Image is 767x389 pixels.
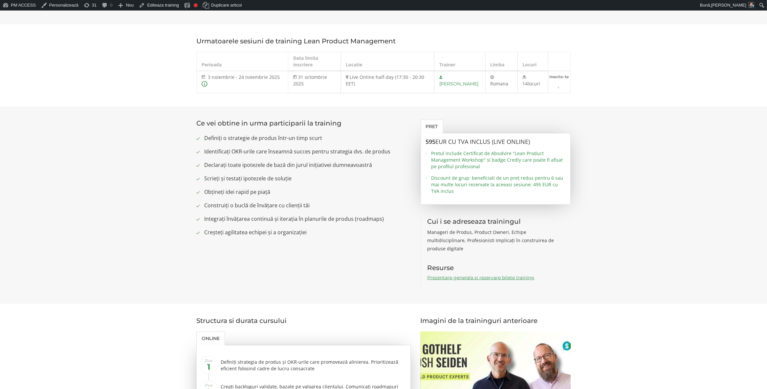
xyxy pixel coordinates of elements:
div: Nu ai stabilit fraza cheie [194,3,198,7]
a: Online [196,332,225,345]
th: Data limita inscriere [288,52,341,71]
span: Definiți o strategie de produs într-un timp scurt [204,134,411,142]
span: Construiți o buclă de învățare cu clienții tăi [204,201,411,210]
span: EUR cu TVA inclus (Live Online) [436,138,530,146]
a: Prezentare generala si rezervare bilete training [427,275,535,281]
b: 1 [207,362,210,372]
h3: Cui i se adreseaza trainingul [427,218,564,225]
th: Locatie [341,52,434,71]
span: Scrieți și testați ipotezele de soluție [204,174,411,183]
span: mana [496,80,509,87]
div: Definiți strategia de produs și OKR-urile care promovează alinierea. Prioritizează eficient folos... [221,359,405,372]
th: Trainer [434,52,485,71]
h3: Structura si durata cursului [196,317,411,324]
span: Ro [491,80,496,87]
p: Manageri de Produs, Product Owneri, Echipe multidisciplinare, Profesionisti implicați în construi... [427,228,564,253]
h3: Resurse [427,264,564,271]
th: Perioada [197,52,288,71]
h3: Imagini de la traininguri anterioare [421,317,571,324]
span: Obțineți idei rapid pe piață [204,188,411,196]
span: Identificați OKR-urile care înseamnă succes pentru strategia dvs. de produs [204,148,411,156]
span: Creșteți agilitatea echipei și a organizației [204,228,411,237]
th: Limba [485,52,517,71]
td: 14 [517,71,548,93]
span: Pretul include Certificat de Absolvire "Lean Product Management Workshop" si badge Credly care po... [431,150,566,170]
span: 3 noiembrie - 24 noiembrie 2025 [208,74,280,80]
h3: 595 [426,139,566,145]
span: locuri [528,80,540,87]
span: Discount de grup: beneficiati de un preț redus pentru 6 sau mai multe locuri rezervate la aceeasi... [431,175,566,194]
a: Inscrie-te [548,71,570,93]
th: Locuri [517,52,548,71]
h3: Urmatoarele sesiuni de training Lean Product Management [196,37,571,45]
td: 31 octombrie 2025 [288,71,341,93]
span: Declarați toate ipotezele de bază din jurul inițiativei dumneavoastră [204,161,411,169]
span: Ziua [200,356,218,374]
td: [PERSON_NAME] [434,71,485,93]
h3: Ce vei obtine in urma participarii la training [196,120,411,127]
span: [PERSON_NAME] [711,3,746,8]
a: Pret [421,120,443,133]
td: Live Online half-day (17:30 - 20:30 EET) [341,71,434,93]
span: Integrați învățarea continuă și iterația în planurile de produs (roadmaps) [204,215,411,223]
